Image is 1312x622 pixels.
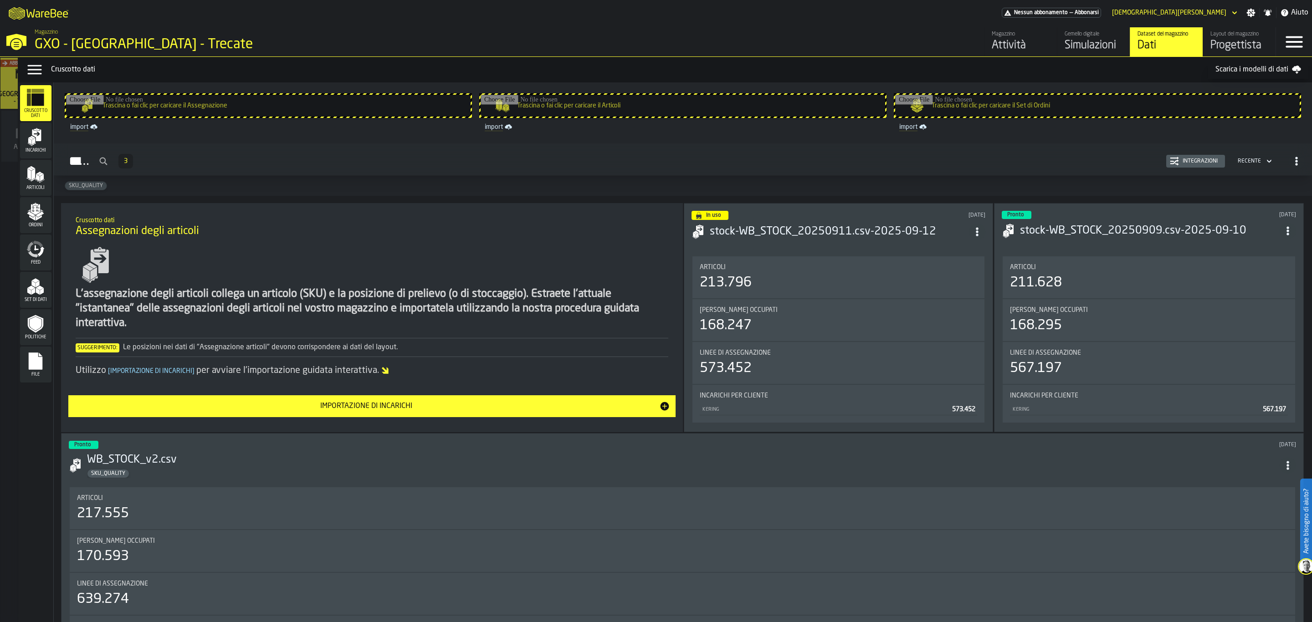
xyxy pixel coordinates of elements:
div: Title [700,349,978,357]
span: In uso [706,213,721,218]
div: ItemListCard-DashboardItemContainer [994,203,1304,432]
div: Title [77,495,1288,502]
div: StatList-item-KERING [1010,403,1288,415]
span: Abbonarsi [10,61,33,66]
div: ButtonLoadMore-Per saperne di più-Precedente-Primo-Ultimo [115,154,137,168]
div: Title [77,537,1288,545]
li: menu Feed [20,235,51,271]
span: [ [108,368,110,374]
span: Set di dati [20,297,51,302]
span: SKU_QUALITY [65,183,107,189]
li: menu Articoli [20,160,51,196]
div: Title [700,264,978,271]
a: link-to-/wh/i/7274009e-5361-4e21-8e36-7045ee840609/pricing/ [1002,8,1101,18]
h3: stock-WB_STOCK_20250909.csv-2025-09-10 [1020,224,1280,238]
div: stat-Linee di assegnazione [692,342,985,384]
div: Updated: 10/09/2025, 09:24:05 Created: 10/09/2025, 09:22:18 [1165,212,1296,218]
div: Title [1010,264,1288,271]
label: Avete bisogno di aiuto? [1301,479,1311,563]
li: menu Incarichi [20,122,51,159]
button: button-Integrazioni [1166,155,1225,168]
li: menu Politiche [20,309,51,346]
div: DropdownMenuValue-4 [1234,156,1274,167]
span: Nessun abbonamento [1014,10,1068,16]
div: Title [1010,349,1288,357]
li: menu Ordini [20,197,51,234]
div: Abbonamento al menu [1002,8,1101,18]
div: Updated: 12/09/2025, 08:07:04 Created: 12/09/2025, 08:05:15 [858,212,985,219]
div: title-Assegnazioni degli articoli [68,210,676,243]
label: button-toggle-Menu [1276,27,1312,56]
div: Dati [1138,38,1195,53]
a: link-to-/wh/i/7274009e-5361-4e21-8e36-7045ee840609/simulations [1057,27,1130,56]
div: Updated: 11/07/2025, 00:32:52 Created: 10/07/2025, 14:50:18 [698,442,1296,448]
div: DropdownMenuValue-Matteo Cultrera [1112,9,1226,16]
div: stat-Articoli [70,487,1295,529]
div: KERING [702,407,949,413]
div: 567.197 [1010,360,1062,377]
span: [PERSON_NAME] occupati [77,537,155,545]
span: Suggerimento: [76,343,119,352]
div: 573.452 [700,360,752,377]
span: Linee di assegnazione [700,349,771,357]
div: Cruscotto dati [51,64,1208,75]
div: Gemello digitale [1065,31,1122,37]
label: button-toggle-Impostazioni [1243,8,1259,17]
div: Title [1010,392,1288,399]
span: ] [192,368,195,374]
span: Cruscotto dati [20,108,51,118]
div: Title [1010,306,1288,314]
section: card-AssignmentDashboardCard [1002,255,1296,424]
span: Abbonarsi [1075,10,1099,16]
span: [PERSON_NAME] occupati [1010,306,1088,314]
div: Attività [992,38,1050,53]
h3: stock-WB_STOCK_20250911.csv-2025-09-12 [710,224,969,239]
div: stat-Articoli [692,256,985,298]
input: Trascina o fai clic per caricare il Articoli [481,95,885,117]
div: Importazione di incarichi [74,401,659,412]
label: button-toggle-Menu Dati [22,61,47,79]
div: StatList-item-KERING [700,403,978,415]
div: stat-Articoli [1003,256,1295,298]
span: Articoli [700,264,726,271]
div: WB_STOCK_v2.csv [87,453,1280,467]
section: card-AssignmentDashboardCard [692,255,986,424]
span: File [20,372,51,377]
label: button-toggle-Notifiche [1260,8,1276,17]
label: button-toggle-Aiuto [1276,7,1312,18]
div: Le posizioni nei dati di "Assegnazione articoli" devono corrispondere ai dati del layout. [76,342,668,353]
div: DropdownMenuValue-4 [1238,158,1261,164]
div: ItemListCard-DashboardItemContainer [684,203,994,432]
span: Aggiungi [14,143,39,151]
div: ItemListCard- [61,203,683,432]
div: stat-Luoghi occupati [692,299,985,341]
li: menu Set di dati [20,272,51,308]
div: stat-Linee di assegnazione [1003,342,1295,384]
a: link-to-/wh/i/7274009e-5361-4e21-8e36-7045ee840609/data [1130,27,1203,56]
div: Title [77,580,1288,587]
div: 211.628 [1010,275,1062,291]
div: Utilizzo per avviare l'importazione guidata interattiva. [76,364,668,377]
div: 168.247 [700,317,752,334]
h2: Sub Title [76,215,668,224]
span: 573.452 [952,406,975,413]
span: Magazzino [35,29,58,36]
div: Dataset del magazzino [1138,31,1195,37]
span: Incarichi per cliente [1010,392,1078,399]
span: Articoli [77,495,103,502]
span: Articoli [1010,264,1036,271]
div: Integrazioni [1179,158,1221,164]
div: stat-Incarichi per cliente [1003,385,1295,423]
span: — [1070,10,1073,16]
div: 170.593 [77,548,129,565]
div: status-3 2 [1002,211,1031,219]
div: stat-Luoghi occupati [1003,299,1295,341]
div: status-4 2 [692,211,728,220]
span: Assegnazioni degli articoli [76,224,199,239]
